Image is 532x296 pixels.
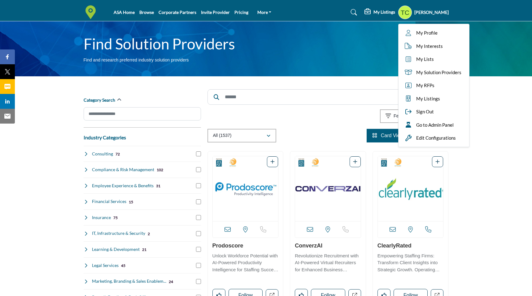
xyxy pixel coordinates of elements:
[295,156,361,221] a: Open Listing in new tab
[295,243,361,249] h3: ConverzAI
[367,129,409,142] li: Card View
[377,243,444,249] h3: ClearlyRated
[394,113,411,119] p: Featured
[113,216,118,220] b: 75
[353,159,357,164] a: Add To List
[213,133,232,139] p: All (1537)
[379,158,389,167] img: Corporate Partners Badge Icon
[196,215,201,220] input: Select Insurance checkbox
[416,69,461,76] span: My Solution Providers
[92,230,145,236] h4: IT, Infrastructure & Security: Technology infrastructure, cybersecurity, and IT support services ...
[196,167,201,172] input: Select Compliance & Risk Management checkbox
[401,26,467,40] a: My Profile
[148,232,150,236] b: 2
[295,252,361,273] p: Revolutionize Recruitment with AI-Powered Virtual Recruiters for Enhanced Business Success. The c...
[156,184,160,188] b: 31
[169,279,173,284] div: 24 Results For Marketing, Branding & Sales Enablement
[116,152,120,156] b: 72
[345,7,361,17] a: Search
[228,158,238,167] img: 2025 Staffing World Exhibitors Badge Icon
[196,199,201,204] input: Select Financial Services checkbox
[92,183,154,189] h4: Employee Experience & Benefits: Solutions for enhancing workplace culture, employee satisfaction,...
[416,29,438,36] span: My Profile
[297,158,306,167] img: Corporate Partners Badge Icon
[416,134,456,142] span: Edit Configurations
[196,279,201,284] input: Select Marketing, Branding & Sales Enablement checkbox
[373,9,395,15] h5: My Listings
[416,95,440,102] span: My Listings
[398,6,412,19] button: Show hide supplier dropdown
[416,43,443,50] span: My Interests
[129,200,133,204] b: 15
[196,263,201,268] input: Select Legal Services checkbox
[212,251,279,273] a: Unlock Workforce Potential with AI-Powered Productivity Intelligence for Staffing Success In the ...
[414,9,449,15] h5: [PERSON_NAME]
[416,108,434,115] span: Sign Out
[92,167,154,173] h4: Compliance & Risk Management: Services to ensure staffing companies meet regulatory requirements ...
[380,109,449,123] button: Featured
[207,129,276,142] button: All (1537)
[213,156,278,221] a: Open Listing in new tab
[435,159,440,164] a: Add To List
[212,252,279,273] p: Unlock Workforce Potential with AI-Powered Productivity Intelligence for Staffing Success In the ...
[364,9,395,16] div: My Listings
[372,133,403,138] a: View Card
[381,133,404,138] span: Card View
[121,263,125,268] div: 45 Results For Legal Services
[378,156,443,221] a: Open Listing in new tab
[196,151,201,156] input: Select Consulting checkbox
[416,56,434,63] span: My Lists
[121,264,125,268] b: 45
[416,82,434,89] span: My RFPs
[377,243,412,249] a: ClearlyRated
[201,10,230,15] a: Invite Provider
[92,214,111,221] h4: Insurance: Specialized insurance coverage including professional liability and workers' compensat...
[139,10,154,15] a: Browse
[401,92,467,105] a: My Listings
[214,158,224,167] img: Corporate Partners Badge Icon
[129,199,133,205] div: 15 Results For Financial Services
[84,107,201,121] input: Search Category
[270,159,275,164] a: Add To List
[84,57,189,63] p: Find and research preferred industry solution providers
[142,247,146,252] b: 21
[84,134,126,141] button: Industry Categories
[84,5,101,19] img: Site Logo
[142,247,146,252] div: 21 Results For Learning & Development
[84,97,115,103] h2: Category Search
[169,280,173,284] b: 24
[92,262,119,269] h4: Legal Services: Employment law expertise and legal counsel focused on staffing industry regulations.
[416,121,454,129] span: Go to Admin Panel
[212,243,279,249] h3: Prodoscore
[92,151,113,157] h4: Consulting: Strategic advisory services to help staffing firms optimize operations and grow their...
[92,278,166,284] h4: Marketing, Branding & Sales Enablement: Marketing strategies, brand development, and sales tools ...
[311,158,320,167] img: 2025 Staffing World Exhibitors Badge Icon
[234,10,248,15] a: Pricing
[295,251,361,273] a: Revolutionize Recruitment with AI-Powered Virtual Recruiters for Enhanced Business Success. The c...
[207,89,449,105] input: Search
[295,243,322,249] a: ConverzAI
[196,247,201,252] input: Select Learning & Development checkbox
[114,10,135,15] a: ASA Home
[393,158,403,167] img: 2025 Staffing World Exhibitors Badge Icon
[159,10,196,15] a: Corporate Partners
[401,40,467,53] a: My Interests
[401,53,467,66] a: My Lists
[157,167,163,172] div: 102 Results For Compliance & Risk Management
[92,246,140,252] h4: Learning & Development: Training programs and educational resources to enhance staffing professio...
[148,231,150,236] div: 2 Results For IT, Infrastructure & Security
[116,151,120,157] div: 72 Results For Consulting
[378,156,443,221] img: ClearlyRated
[401,66,467,79] a: My Solution Providers
[401,79,467,92] a: My RFPs
[377,252,444,273] p: Empowering Staffing Firms: Transform Client Insights into Strategic Growth. Operating within the ...
[213,156,278,221] img: Prodoscore
[295,156,361,221] img: ConverzAI
[253,8,276,17] a: More
[113,215,118,220] div: 75 Results For Insurance
[84,34,235,53] h1: Find Solution Providers
[377,251,444,273] a: Empowering Staffing Firms: Transform Client Insights into Strategic Growth. Operating within the ...
[92,198,126,205] h4: Financial Services: Banking, accounting, and financial planning services tailored for staffing co...
[156,183,160,188] div: 31 Results For Employee Experience & Benefits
